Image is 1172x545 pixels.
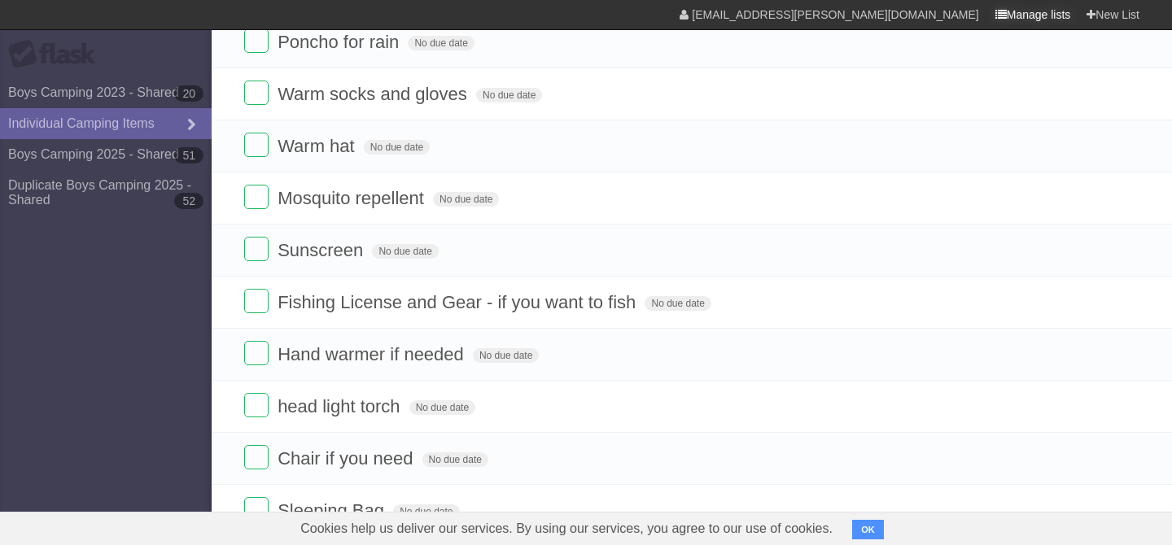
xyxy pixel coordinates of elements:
label: Done [244,81,269,105]
label: Done [244,28,269,53]
label: Done [244,497,269,521]
span: Warm hat [278,136,359,156]
b: 51 [174,147,203,163]
label: Done [244,393,269,417]
span: No due date [393,504,459,519]
span: No due date [473,348,539,363]
span: Sunscreen [278,240,367,260]
span: Warm socks and gloves [278,84,471,104]
label: Done [244,185,269,209]
span: No due date [408,36,474,50]
label: Done [244,445,269,469]
label: Done [244,341,269,365]
span: No due date [433,192,499,207]
span: Fishing License and Gear - if you want to fish [278,292,640,312]
label: Done [244,133,269,157]
span: No due date [364,140,430,155]
b: 20 [174,85,203,102]
label: Done [244,237,269,261]
span: Mosquito repellent [278,188,428,208]
div: Flask [8,40,106,69]
span: Hand warmer if needed [278,344,468,364]
span: No due date [645,296,711,311]
span: No due date [372,244,438,259]
label: Done [244,289,269,313]
span: Sleeping Bag [278,500,388,521]
span: Cookies help us deliver our services. By using our services, you agree to our use of cookies. [284,512,849,545]
span: No due date [409,400,475,415]
span: head light torch [278,396,404,416]
button: OK [852,520,884,539]
span: Poncho for rain [278,32,403,52]
span: No due date [422,452,488,467]
span: Chair if you need [278,448,417,469]
b: 52 [174,193,203,209]
span: No due date [476,88,542,102]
